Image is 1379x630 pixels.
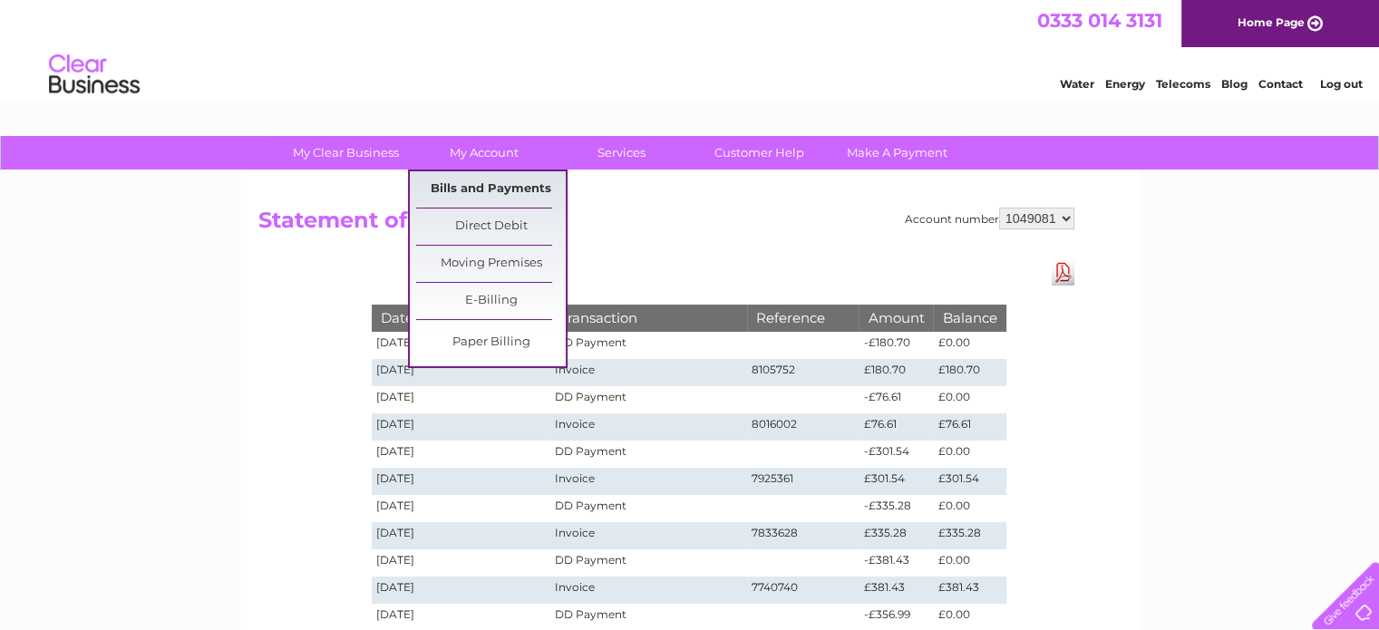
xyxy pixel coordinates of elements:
td: £180.70 [933,359,1005,386]
a: My Account [409,136,558,170]
td: Invoice [550,577,746,604]
td: 8016002 [747,413,859,441]
td: -£301.54 [859,441,933,468]
td: £0.00 [933,549,1005,577]
td: £381.43 [859,577,933,604]
a: Blog [1221,77,1248,91]
th: Amount [859,305,933,331]
a: Paper Billing [416,325,566,361]
td: [DATE] [372,549,551,577]
td: DD Payment [550,441,746,468]
a: Log out [1319,77,1362,91]
td: £76.61 [859,413,933,441]
td: DD Payment [550,386,746,413]
td: Invoice [550,413,746,441]
td: [DATE] [372,495,551,522]
td: [DATE] [372,577,551,604]
a: Direct Debit [416,208,566,245]
td: £301.54 [859,468,933,495]
td: £76.61 [933,413,1005,441]
td: DD Payment [550,549,746,577]
td: [DATE] [372,359,551,386]
td: [DATE] [372,441,551,468]
a: Download Pdf [1052,259,1074,286]
a: Make A Payment [822,136,972,170]
td: £335.28 [933,522,1005,549]
td: [DATE] [372,332,551,359]
a: Customer Help [685,136,834,170]
td: [DATE] [372,386,551,413]
a: Moving Premises [416,246,566,282]
a: Telecoms [1156,77,1210,91]
th: Transaction [550,305,746,331]
td: £0.00 [933,332,1005,359]
th: Reference [747,305,859,331]
td: £180.70 [859,359,933,386]
td: [DATE] [372,413,551,441]
td: Invoice [550,522,746,549]
div: Account number [905,208,1074,229]
td: [DATE] [372,468,551,495]
td: Invoice [550,468,746,495]
td: -£180.70 [859,332,933,359]
td: -£381.43 [859,549,933,577]
td: Invoice [550,359,746,386]
a: E-Billing [416,283,566,319]
td: 7925361 [747,468,859,495]
img: logo.png [48,47,141,102]
h2: Statement of Accounts [258,208,1074,242]
td: 8105752 [747,359,859,386]
td: £0.00 [933,495,1005,522]
td: 7740740 [747,577,859,604]
a: 0333 014 3131 [1037,9,1162,32]
td: -£335.28 [859,495,933,522]
a: Contact [1258,77,1303,91]
th: Balance [933,305,1005,331]
td: £0.00 [933,441,1005,468]
td: -£76.61 [859,386,933,413]
td: £335.28 [859,522,933,549]
a: My Clear Business [271,136,421,170]
a: Water [1060,77,1094,91]
td: £301.54 [933,468,1005,495]
th: Date [372,305,551,331]
div: Clear Business is a trading name of Verastar Limited (registered in [GEOGRAPHIC_DATA] No. 3667643... [262,10,1119,88]
td: [DATE] [372,522,551,549]
td: DD Payment [550,495,746,522]
td: DD Payment [550,332,746,359]
a: Energy [1105,77,1145,91]
td: £0.00 [933,386,1005,413]
td: £381.43 [933,577,1005,604]
td: 7833628 [747,522,859,549]
a: Bills and Payments [416,171,566,208]
a: Services [547,136,696,170]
